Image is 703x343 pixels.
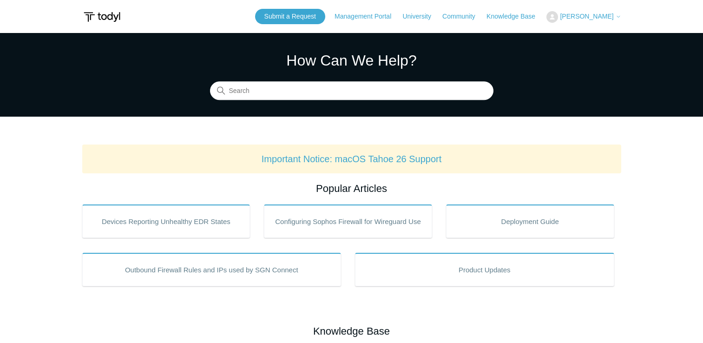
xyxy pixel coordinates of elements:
[446,204,614,238] a: Deployment Guide
[442,12,485,21] a: Community
[210,82,493,100] input: Search
[82,181,621,196] h2: Popular Articles
[82,8,122,26] img: Todyl Support Center Help Center home page
[210,49,493,72] h1: How Can We Help?
[82,204,250,238] a: Devices Reporting Unhealthy EDR States
[255,9,325,24] a: Submit a Request
[486,12,545,21] a: Knowledge Base
[402,12,440,21] a: University
[335,12,401,21] a: Management Portal
[546,11,621,23] button: [PERSON_NAME]
[355,253,614,286] a: Product Updates
[82,323,621,339] h2: Knowledge Base
[560,13,613,20] span: [PERSON_NAME]
[264,204,432,238] a: Configuring Sophos Firewall for Wireguard Use
[262,154,442,164] a: Important Notice: macOS Tahoe 26 Support
[82,253,342,286] a: Outbound Firewall Rules and IPs used by SGN Connect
